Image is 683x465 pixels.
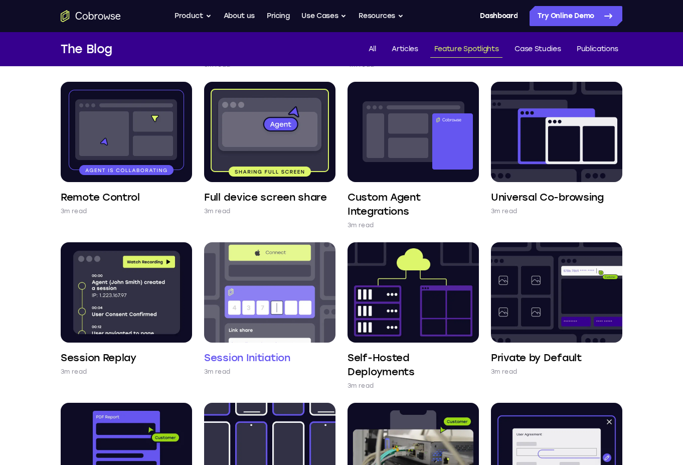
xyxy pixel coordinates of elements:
h4: Remote Control [61,190,140,204]
a: Custom Agent Integrations 3m read [348,82,479,230]
a: Universal Co-browsing 3m read [491,82,622,216]
a: Articles [388,41,422,58]
a: Try Online Demo [530,6,622,26]
h4: Custom Agent Integrations [348,190,479,218]
a: About us [224,6,255,26]
a: Go to the home page [61,10,121,22]
button: Use Cases [301,6,347,26]
button: Resources [359,6,404,26]
img: Session Replay [61,242,192,343]
a: Remote Control 3m read [61,82,192,216]
img: Universal Co-browsing [491,82,622,182]
p: 3m read [204,206,230,216]
img: Private by Default [491,242,622,343]
h4: Private by Default [491,351,582,365]
p: 3m read [491,206,517,216]
p: 3m read [61,206,87,216]
img: Custom Agent Integrations [348,82,479,182]
p: 3m read [491,367,517,377]
img: Self-Hosted Deployments [348,242,479,343]
a: Session Initiation 3m read [204,242,335,377]
h4: Session Replay [61,351,136,365]
a: Private by Default 3m read [491,242,622,377]
img: Full device screen share [204,82,335,182]
p: 3m read [348,381,374,391]
a: Feature Spotlights [430,41,503,58]
a: All [365,41,380,58]
a: Self-Hosted Deployments 3m read [348,242,479,391]
a: Case Studies [510,41,565,58]
h4: Self-Hosted Deployments [348,351,479,379]
a: Publications [573,41,622,58]
h4: Full device screen share [204,190,327,204]
h4: Universal Co-browsing [491,190,604,204]
h1: The Blog [61,40,112,58]
a: Full device screen share 3m read [204,82,335,216]
img: Remote Control [61,82,192,182]
img: Session Initiation [204,242,335,343]
a: Dashboard [480,6,518,26]
a: Pricing [267,6,290,26]
p: 3m read [61,367,87,377]
p: 3m read [204,367,230,377]
button: Product [175,6,212,26]
a: Session Replay 3m read [61,242,192,377]
h4: Session Initiation [204,351,290,365]
p: 3m read [348,220,374,230]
